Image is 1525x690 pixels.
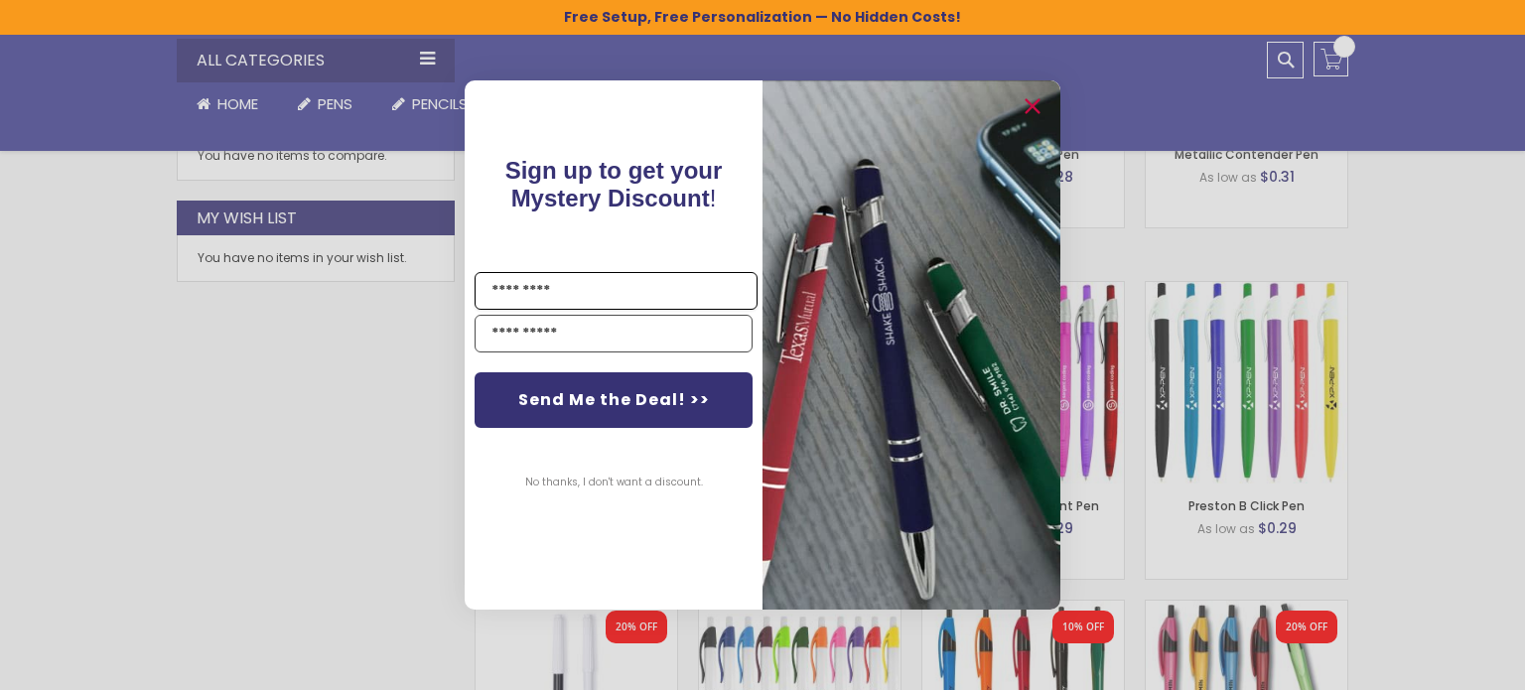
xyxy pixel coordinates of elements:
span: ! [505,157,723,211]
button: Send Me the Deal! >> [475,372,753,428]
button: Close dialog [1017,90,1048,122]
button: No thanks, I don't want a discount. [515,458,713,507]
span: Sign up to get your Mystery Discount [505,157,723,211]
img: pop-up-image [762,80,1060,610]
